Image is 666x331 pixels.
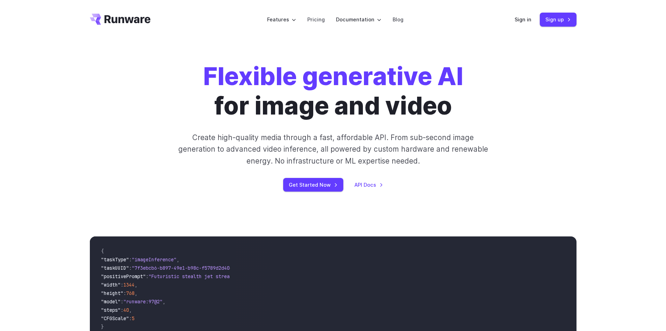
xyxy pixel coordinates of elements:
[146,273,149,280] span: :
[101,315,129,322] span: "CFGScale"
[101,307,121,313] span: "steps"
[132,265,238,271] span: "7f3ebcb6-b897-49e1-b98c-f5789d2d40d7"
[132,315,135,322] span: 5
[135,290,137,296] span: ,
[126,290,135,296] span: 768
[123,298,163,305] span: "runware:97@2"
[129,315,132,322] span: :
[123,282,135,288] span: 1344
[336,15,381,23] label: Documentation
[101,290,123,296] span: "height"
[129,256,132,263] span: :
[121,298,123,305] span: :
[135,282,137,288] span: ,
[101,282,121,288] span: "width"
[101,298,121,305] span: "model"
[101,256,129,263] span: "taskType"
[101,324,104,330] span: }
[177,132,489,167] p: Create high-quality media through a fast, affordable API. From sub-second image generation to adv...
[149,273,403,280] span: "Futuristic stealth jet streaking through a neon-lit cityscape with glowing purple exhaust"
[203,62,463,120] h1: for image and video
[121,282,123,288] span: :
[121,307,123,313] span: :
[267,15,296,23] label: Features
[101,248,104,254] span: {
[515,15,531,23] a: Sign in
[203,61,463,91] strong: Flexible generative AI
[177,256,179,263] span: ,
[101,265,129,271] span: "taskUUID"
[283,178,343,192] a: Get Started Now
[307,15,325,23] a: Pricing
[123,290,126,296] span: :
[129,265,132,271] span: :
[355,181,383,189] a: API Docs
[123,307,129,313] span: 40
[129,307,132,313] span: ,
[393,15,403,23] a: Blog
[101,273,146,280] span: "positivePrompt"
[163,298,165,305] span: ,
[90,14,151,25] a: Go to /
[540,13,577,26] a: Sign up
[132,256,177,263] span: "imageInference"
